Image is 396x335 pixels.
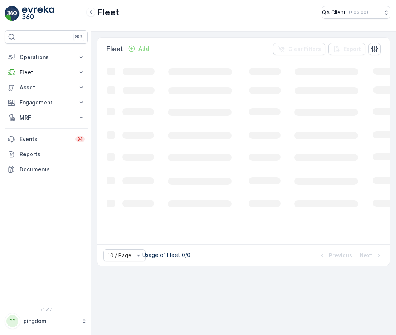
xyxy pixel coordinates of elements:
[22,6,54,21] img: logo_light-DOdMpM7g.png
[142,251,190,259] p: Usage of Fleet : 0/0
[6,315,18,327] div: PP
[20,54,73,61] p: Operations
[5,80,88,95] button: Asset
[349,9,368,15] p: ( +03:00 )
[5,162,88,177] a: Documents
[273,43,325,55] button: Clear Filters
[359,251,384,260] button: Next
[322,6,390,19] button: QA Client(+03:00)
[97,6,119,18] p: Fleet
[20,99,73,106] p: Engagement
[20,166,85,173] p: Documents
[125,44,152,53] button: Add
[5,110,88,125] button: MRF
[5,65,88,80] button: Fleet
[20,135,71,143] p: Events
[329,252,352,259] p: Previous
[106,44,123,54] p: Fleet
[20,151,85,158] p: Reports
[77,136,83,142] p: 34
[5,6,20,21] img: logo
[75,34,83,40] p: ⌘B
[138,45,149,52] p: Add
[5,95,88,110] button: Engagement
[5,307,88,312] span: v 1.51.1
[5,313,88,329] button: PPpingdom
[20,84,73,91] p: Asset
[5,147,88,162] a: Reports
[322,9,346,16] p: QA Client
[318,251,353,260] button: Previous
[23,317,77,325] p: pingdom
[5,50,88,65] button: Operations
[344,45,361,53] p: Export
[20,69,73,76] p: Fleet
[288,45,321,53] p: Clear Filters
[5,132,88,147] a: Events34
[328,43,365,55] button: Export
[20,114,73,121] p: MRF
[360,252,372,259] p: Next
